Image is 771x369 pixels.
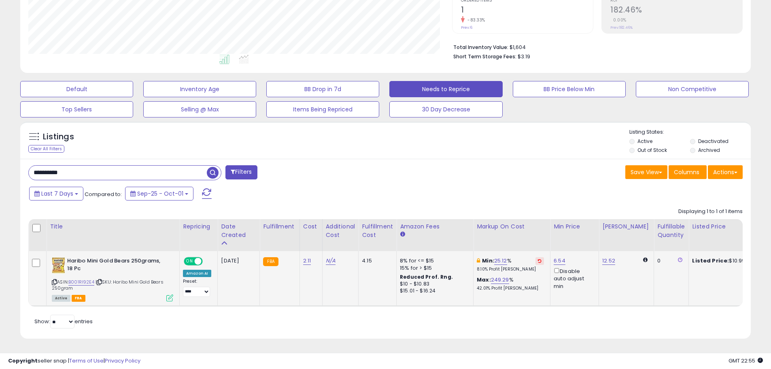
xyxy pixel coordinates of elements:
[400,281,467,288] div: $10 - $10.83
[183,279,211,297] div: Preset:
[518,53,530,60] span: $3.19
[362,222,393,239] div: Fulfillment Cost
[28,145,64,153] div: Clear All Filters
[400,264,467,272] div: 15% for > $15
[303,257,311,265] a: 2.11
[477,222,547,231] div: Markup on Cost
[554,267,593,290] div: Disable auto adjust min
[52,257,65,273] img: 515zSQ6CkkL._SL40_.jpg
[629,128,751,136] p: Listing States:
[708,165,743,179] button: Actions
[610,17,627,23] small: 0.00%
[50,222,176,231] div: Title
[674,168,699,176] span: Columns
[636,81,749,97] button: Non Competitive
[8,357,140,365] div: seller snap | |
[29,187,83,200] button: Last 7 Days
[461,5,593,16] h2: 1
[698,138,729,145] label: Deactivated
[303,222,319,231] div: Cost
[221,257,253,264] div: [DATE]
[125,187,193,200] button: Sep-25 - Oct-01
[43,131,74,143] h5: Listings
[266,101,379,117] button: Items Being Repriced
[400,222,470,231] div: Amazon Fees
[263,222,296,231] div: Fulfillment
[400,231,405,238] small: Amazon Fees.
[362,257,390,264] div: 4.15
[453,42,737,51] li: $1,604
[400,257,467,264] div: 8% for <= $15
[69,357,104,365] a: Terms of Use
[477,267,544,272] p: 8.10% Profit [PERSON_NAME]
[477,257,544,272] div: %
[494,257,507,265] a: 25.12
[52,257,173,301] div: ASIN:
[326,222,355,239] div: Additional Cost
[266,81,379,97] button: BB Drop in 7d
[400,273,453,280] b: Reduced Prof. Rng.
[20,101,133,117] button: Top Sellers
[225,165,257,179] button: Filters
[602,257,615,265] a: 12.52
[52,295,70,302] span: All listings currently available for purchase on Amazon
[389,101,502,117] button: 30 Day Decrease
[692,257,759,264] div: $10.99
[263,257,278,266] small: FBA
[221,222,256,239] div: Date Created
[482,257,494,264] b: Min:
[477,276,544,291] div: %
[491,276,509,284] a: 249.29
[729,357,763,365] span: 2025-10-9 22:55 GMT
[637,138,652,145] label: Active
[183,270,211,277] div: Amazon AI
[669,165,707,179] button: Columns
[52,279,164,291] span: | SKU: Haribo Mini Gold Bears 250gram
[477,286,544,291] p: 42.01% Profit [PERSON_NAME]
[72,295,85,302] span: FBA
[185,258,195,265] span: ON
[34,318,93,325] span: Show: entries
[8,357,38,365] strong: Copyright
[183,222,214,231] div: Repricing
[554,222,595,231] div: Min Price
[137,190,183,198] span: Sep-25 - Oct-01
[20,81,133,97] button: Default
[554,257,565,265] a: 6.54
[610,25,633,30] small: Prev: 182.46%
[474,219,550,251] th: The percentage added to the cost of goods (COGS) that forms the calculator for Min & Max prices.
[657,257,682,264] div: 0
[67,257,166,274] b: Haribo Mini Gold Bears 250grams, 18 Pc
[602,222,650,231] div: [PERSON_NAME]
[68,279,94,286] a: B001RI92E4
[610,5,742,16] h2: 182.46%
[326,257,336,265] a: N/A
[202,258,215,265] span: OFF
[657,222,685,239] div: Fulfillable Quantity
[692,222,762,231] div: Listed Price
[461,25,472,30] small: Prev: 6
[143,81,256,97] button: Inventory Age
[143,101,256,117] button: Selling @ Max
[105,357,140,365] a: Privacy Policy
[453,44,508,51] b: Total Inventory Value:
[400,288,467,294] div: $15.01 - $16.24
[678,208,743,215] div: Displaying 1 to 1 of 1 items
[513,81,626,97] button: BB Price Below Min
[625,165,667,179] button: Save View
[41,190,73,198] span: Last 7 Days
[698,147,720,154] label: Archived
[453,53,516,60] b: Short Term Storage Fees:
[692,257,729,264] b: Listed Price:
[465,17,485,23] small: -83.33%
[637,147,667,154] label: Out of Stock
[85,190,122,198] span: Compared to:
[389,81,502,97] button: Needs to Reprice
[477,276,491,284] b: Max:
